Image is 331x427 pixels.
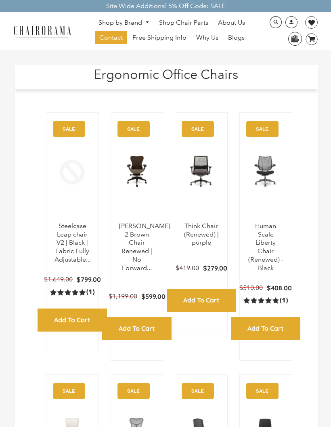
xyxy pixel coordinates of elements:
a: 5.0 rating (1 votes) [50,288,94,296]
text: SALE [256,126,268,131]
a: Human Scale Liberty Chair (Renewed) - Black [248,222,283,272]
img: Think Chair (Renewed) | purple - chairorama [183,121,219,222]
img: WhatsApp_Image_2024-07-12_at_16.23.01.webp [289,32,301,44]
input: Add to Cart [102,317,172,340]
span: Why Us [196,34,218,42]
text: SALE [63,126,75,131]
a: Think Chair (Renewed) | purple [184,222,219,247]
span: (1) [86,288,94,296]
span: $279.00 [203,264,227,272]
span: Contact [99,34,123,42]
a: Contact [95,31,127,44]
a: Shop by Brand [94,17,153,29]
input: Add to Cart [167,289,236,312]
span: $799.00 [77,275,101,283]
h1: Ergonomic Office Chairs [23,65,310,82]
span: $599.00 [141,292,165,300]
a: 5.0 rating (1 votes) [243,296,288,304]
input: Add to Cart [38,309,107,332]
span: $419.00 [176,264,199,272]
text: SALE [127,126,140,131]
img: Human Scale Liberty Chair (Renewed) - Black - chairorama [248,121,284,222]
span: $1,199.00 [109,292,137,300]
a: Human Scale Liberty Chair (Renewed) - Black - chairorama Human Scale Liberty Chair (Renewed) - Bl... [248,121,284,222]
a: Blogs [224,31,249,44]
span: $408.00 [267,284,292,292]
img: Herman Miller Mirra 2 Brown Chair Renewed | No Forward Tilt | - chairorama [119,121,155,222]
a: [PERSON_NAME] 2 Brown Chair Renewed | No Forward... [119,222,170,272]
a: Free Shipping Info [128,31,191,44]
span: Blogs [228,34,245,42]
span: $1,649.00 [44,275,73,283]
text: SALE [256,388,268,393]
nav: DesktopNavigation [79,16,265,46]
a: Herman Miller Mirra 2 Brown Chair Renewed | No Forward Tilt | - chairorama Herman Miller Mirra 2 ... [119,121,155,222]
span: $510.00 [239,284,263,292]
input: Add to Cart [231,317,300,340]
a: Think Chair (Renewed) | purple - chairorama Think Chair (Renewed) | purple - chairorama [183,121,219,222]
img: chairorama [10,24,75,38]
text: SALE [191,388,204,393]
a: About Us [214,16,249,29]
a: Shop Chair Parts [155,16,212,29]
span: About Us [218,19,245,27]
text: SALE [63,388,75,393]
a: Steelcase Leap chair V2 | Black | Fabric Fully Adjustable... [54,222,91,263]
span: Free Shipping Info [132,34,186,42]
span: (1) [280,296,288,305]
a: Why Us [192,31,222,44]
text: SALE [127,388,140,393]
text: SALE [191,126,204,131]
span: Shop Chair Parts [159,19,208,27]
